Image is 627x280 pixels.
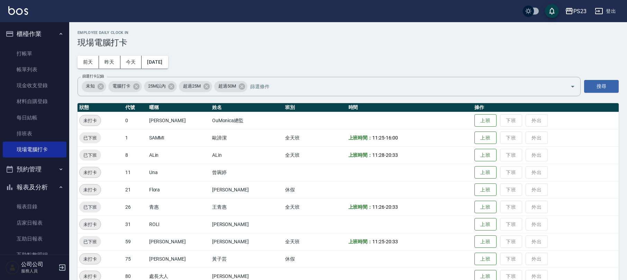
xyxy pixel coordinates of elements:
td: 休假 [283,181,346,198]
td: - [347,233,473,250]
button: 上班 [474,201,497,214]
td: 青惠 [147,198,210,216]
button: Open [567,81,578,92]
button: 登出 [592,5,619,18]
span: 已下班 [79,204,101,211]
span: 未打卡 [80,169,101,176]
td: OuMonica總監 [210,112,284,129]
span: 未打卡 [80,273,101,280]
span: 11:26 [372,204,384,210]
h5: 公司公司 [21,261,56,268]
td: 11 [124,164,147,181]
td: [PERSON_NAME] [147,233,210,250]
div: 超過50M [214,81,247,92]
img: Person [6,261,19,274]
td: - [347,129,473,146]
td: - [347,198,473,216]
a: 打帳單 [3,46,66,62]
td: [PERSON_NAME] [147,250,210,268]
span: 未打卡 [80,186,101,193]
a: 報表目錄 [3,199,66,215]
span: 11:28 [372,152,384,158]
div: 超過25M [179,81,212,92]
b: 上班時間： [348,135,373,141]
button: 上班 [474,114,497,127]
a: 現場電腦打卡 [3,142,66,157]
td: 全天班 [283,146,346,164]
span: 16:00 [386,135,398,141]
button: 上班 [474,149,497,162]
td: [PERSON_NAME] [210,181,284,198]
td: 0 [124,112,147,129]
a: 店家日報表 [3,215,66,231]
button: 今天 [120,56,142,69]
td: ROLI [147,216,210,233]
td: 全天班 [283,198,346,216]
td: 31 [124,216,147,233]
button: 上班 [474,218,497,231]
span: 未打卡 [80,255,101,263]
span: 已下班 [79,134,101,142]
td: 黃子芸 [210,250,284,268]
button: PS23 [562,4,589,18]
button: 預約管理 [3,160,66,178]
a: 互助日報表 [3,231,66,247]
td: 75 [124,250,147,268]
span: 未打卡 [80,117,101,124]
a: 排班表 [3,126,66,142]
td: Flora [147,181,210,198]
b: 上班時間： [348,239,373,244]
span: 25M以內 [144,83,170,90]
a: 現金收支登錄 [3,78,66,93]
span: 超過50M [214,83,240,90]
button: 上班 [474,183,497,196]
td: 8 [124,146,147,164]
th: 姓名 [210,103,284,112]
button: save [545,4,559,18]
span: 20:33 [386,152,398,158]
td: 休假 [283,250,346,268]
th: 時間 [347,103,473,112]
div: 電腦打卡 [108,81,142,92]
th: 班別 [283,103,346,112]
b: 上班時間： [348,204,373,210]
button: 搜尋 [584,80,619,93]
th: 操作 [473,103,619,112]
span: 11:25 [372,135,384,141]
th: 暱稱 [147,103,210,112]
span: 11:25 [372,239,384,244]
span: 20:33 [386,204,398,210]
span: 超過25M [179,83,205,90]
p: 服務人員 [21,268,56,274]
td: 全天班 [283,233,346,250]
button: [DATE] [142,56,168,69]
a: 材料自購登錄 [3,93,66,109]
a: 每日結帳 [3,110,66,126]
label: 篩選打卡記錄 [82,74,104,79]
td: 全天班 [283,129,346,146]
h2: Employee Daily Clock In [78,30,619,35]
img: Logo [8,6,28,15]
button: 上班 [474,132,497,144]
td: SAMMI [147,129,210,146]
span: 未知 [82,83,99,90]
td: Una [147,164,210,181]
a: 互助點數明細 [3,247,66,263]
td: - [347,146,473,164]
td: 1 [124,129,147,146]
span: 已下班 [79,152,101,159]
span: 20:33 [386,239,398,244]
td: 王青惠 [210,198,284,216]
input: 篩選條件 [248,80,558,92]
button: 櫃檯作業 [3,25,66,43]
td: ALin [147,146,210,164]
td: 26 [124,198,147,216]
b: 上班時間： [348,152,373,158]
span: 電腦打卡 [108,83,135,90]
th: 狀態 [78,103,124,112]
td: 歐諦潔 [210,129,284,146]
button: 上班 [474,166,497,179]
td: [PERSON_NAME] [210,216,284,233]
td: 曾琬婷 [210,164,284,181]
span: 已下班 [79,238,101,245]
